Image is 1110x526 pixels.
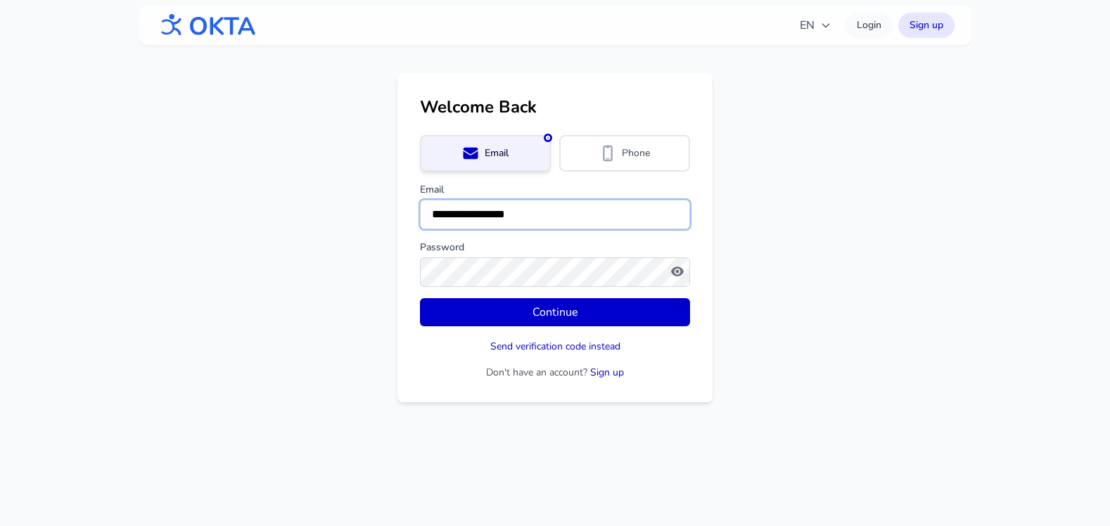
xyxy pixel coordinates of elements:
a: Sign up [590,366,624,379]
a: Login [846,13,893,38]
span: Email [485,146,509,160]
button: Send verification code instead [490,340,620,354]
span: Phone [622,146,650,160]
label: Password [420,240,690,255]
span: EN [800,17,831,34]
p: Don't have an account? [420,366,690,380]
button: Continue [420,298,690,326]
button: EN [791,11,840,39]
h1: Welcome Back [420,96,690,118]
img: OKTA logo [155,7,257,44]
a: Sign up [898,13,955,38]
label: Email [420,183,690,197]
